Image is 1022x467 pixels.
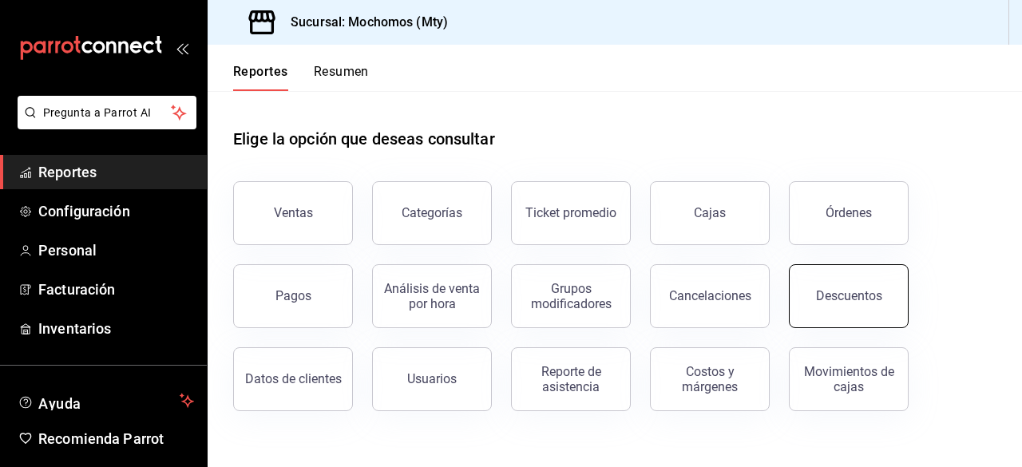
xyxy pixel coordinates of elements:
div: Grupos modificadores [521,281,620,311]
h3: Sucursal: Mochomos (Mty) [278,13,448,32]
div: Movimientos de cajas [799,364,898,394]
button: open_drawer_menu [176,42,188,54]
button: Categorías [372,181,492,245]
button: Ticket promedio [511,181,631,245]
span: Facturación [38,279,194,300]
button: Pregunta a Parrot AI [18,96,196,129]
span: Inventarios [38,318,194,339]
div: Órdenes [826,205,872,220]
button: Resumen [314,64,369,91]
div: Ventas [274,205,313,220]
span: Personal [38,239,194,261]
span: Configuración [38,200,194,222]
button: Reportes [233,64,288,91]
span: Recomienda Parrot [38,428,194,449]
button: Descuentos [789,264,909,328]
div: Reporte de asistencia [521,364,620,394]
div: navigation tabs [233,64,369,91]
span: Reportes [38,161,194,183]
span: Pregunta a Parrot AI [43,105,172,121]
div: Costos y márgenes [660,364,759,394]
span: Ayuda [38,391,173,410]
button: Grupos modificadores [511,264,631,328]
div: Categorías [402,205,462,220]
div: Usuarios [407,371,457,386]
div: Pagos [275,288,311,303]
div: Análisis de venta por hora [382,281,481,311]
button: Costos y márgenes [650,347,770,411]
div: Descuentos [816,288,882,303]
button: Pagos [233,264,353,328]
button: Movimientos de cajas [789,347,909,411]
button: Usuarios [372,347,492,411]
button: Reporte de asistencia [511,347,631,411]
button: Órdenes [789,181,909,245]
div: Cancelaciones [669,288,751,303]
button: Datos de clientes [233,347,353,411]
div: Ticket promedio [525,205,616,220]
div: Cajas [694,205,726,220]
button: Cancelaciones [650,264,770,328]
button: Ventas [233,181,353,245]
div: Datos de clientes [245,371,342,386]
button: Cajas [650,181,770,245]
h1: Elige la opción que deseas consultar [233,127,495,151]
button: Análisis de venta por hora [372,264,492,328]
a: Pregunta a Parrot AI [11,116,196,133]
